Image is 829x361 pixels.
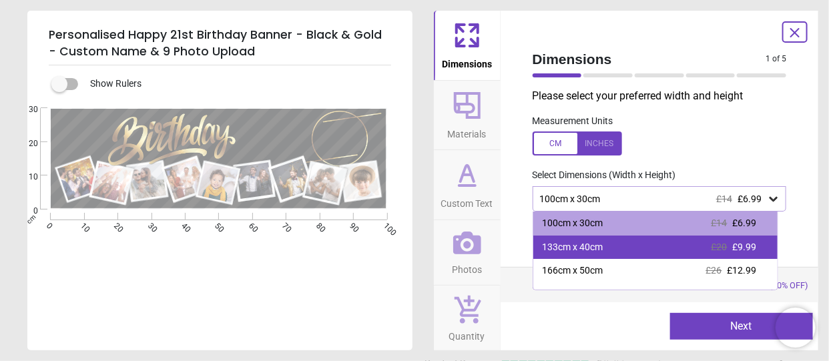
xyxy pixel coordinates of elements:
[732,218,756,228] span: £6.99
[543,217,603,230] div: 100cm x 30cm
[543,241,603,254] div: 133cm x 40cm
[670,313,813,340] button: Next
[448,121,487,141] span: Materials
[716,194,732,204] span: £14
[13,138,38,149] span: 20
[522,169,676,182] label: Select Dimensions (Width x Height)
[531,278,808,292] div: Total:
[13,171,38,183] span: 10
[49,21,391,65] h5: Personalised Happy 21st Birthday Banner - Black & Gold - Custom Name & 9 Photo Upload
[543,264,603,278] div: 166cm x 50cm
[706,265,722,276] span: £26
[452,257,482,277] span: Photos
[727,265,756,276] span: £12.99
[434,81,501,150] button: Materials
[770,280,808,292] span: (50% OFF)
[533,49,766,69] span: Dimensions
[434,11,501,80] button: Dimensions
[738,194,762,204] span: £6.99
[442,51,492,71] span: Dimensions
[533,89,798,103] p: Please select your preferred width and height
[766,53,786,65] span: 1 of 5
[533,115,613,128] label: Measurement Units
[59,76,412,92] div: Show Rulers
[539,194,768,205] div: 100cm x 30cm
[434,286,501,352] button: Quantity
[441,191,493,211] span: Custom Text
[13,206,38,217] span: 0
[434,220,501,286] button: Photos
[449,324,485,344] span: Quantity
[434,150,501,220] button: Custom Text
[732,242,756,252] span: £9.99
[711,242,727,252] span: £20
[711,218,727,228] span: £14
[25,214,37,226] span: cm
[776,308,816,348] iframe: Brevo live chat
[13,104,38,115] span: 30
